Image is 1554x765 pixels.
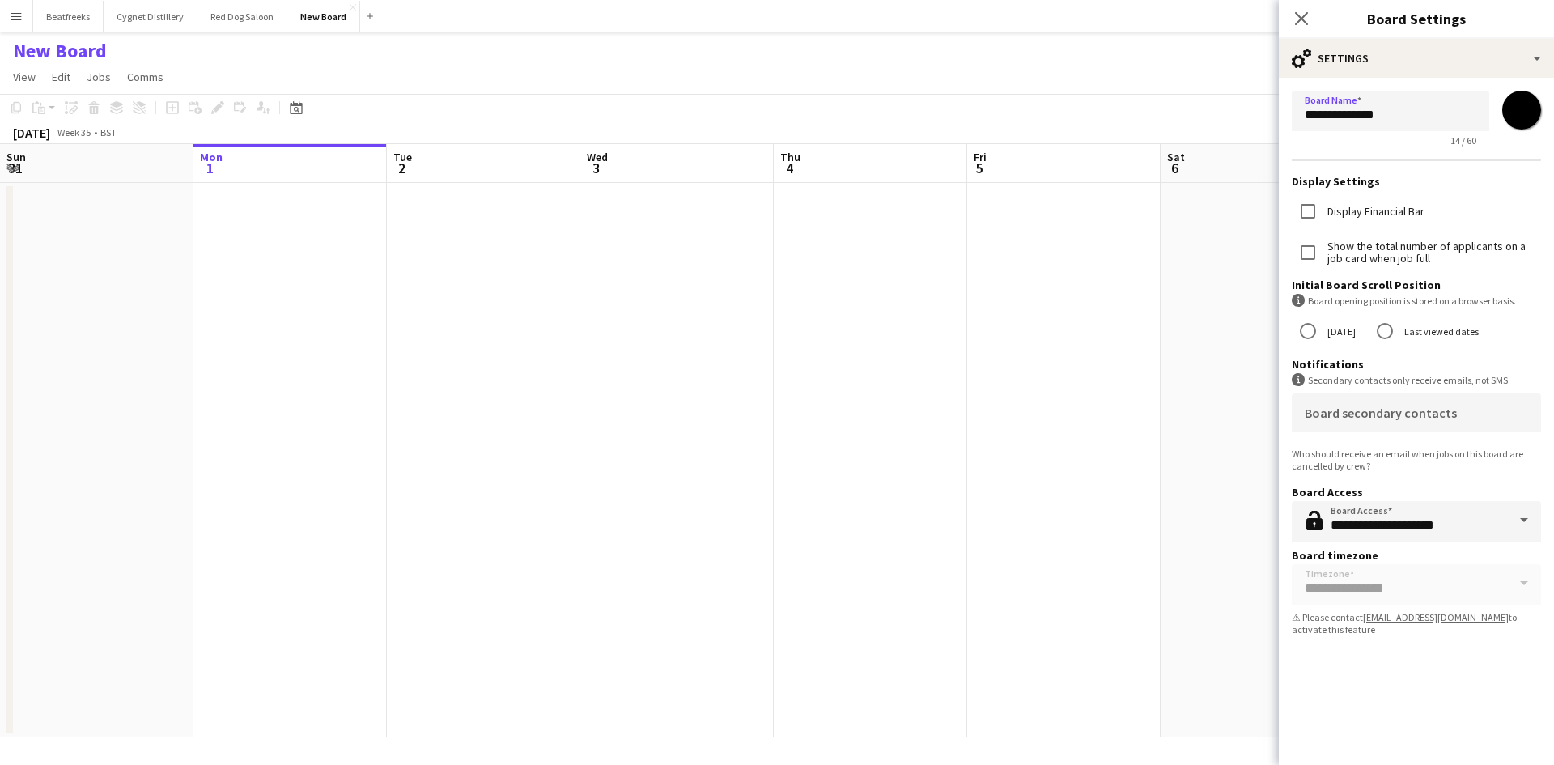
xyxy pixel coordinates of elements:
div: Who should receive an email when jobs on this board are cancelled by crew? [1292,448,1541,472]
span: Fri [974,150,987,164]
div: Board opening position is stored on a browser basis. [1292,294,1541,308]
span: 31 [4,159,26,177]
button: Red Dog Saloon [197,1,287,32]
h3: Board Settings [1279,8,1554,29]
h1: New Board [13,39,107,63]
span: Tue [393,150,412,164]
span: 4 [778,159,800,177]
label: [DATE] [1324,319,1356,344]
mat-label: Board secondary contacts [1305,405,1457,421]
a: Jobs [80,66,117,87]
span: 1 [197,159,223,177]
span: 2 [391,159,412,177]
a: [EMAIL_ADDRESS][DOMAIN_NAME] [1363,611,1509,623]
h3: Board Access [1292,485,1541,499]
span: View [13,70,36,84]
span: Sat [1167,150,1185,164]
span: Thu [780,150,800,164]
span: 6 [1165,159,1185,177]
div: Secondary contacts only receive emails, not SMS. [1292,373,1541,387]
label: Last viewed dates [1401,319,1479,344]
span: 3 [584,159,608,177]
h3: Display Settings [1292,174,1541,189]
span: Sun [6,150,26,164]
div: Settings [1279,39,1554,78]
span: Wed [587,150,608,164]
button: Cygnet Distillery [104,1,197,32]
span: Edit [52,70,70,84]
span: Mon [200,150,223,164]
h3: Notifications [1292,357,1541,372]
h3: Board timezone [1292,548,1541,563]
div: [DATE] [13,125,50,141]
span: Week 35 [53,126,94,138]
a: View [6,66,42,87]
div: BST [100,126,117,138]
span: 14 / 60 [1437,134,1489,147]
h3: Initial Board Scroll Position [1292,278,1541,292]
a: Comms [121,66,170,87]
a: Edit [45,66,77,87]
div: ⚠ Please contact to activate this feature [1292,611,1541,635]
button: Beatfreeks [33,1,104,32]
label: Display Financial Bar [1324,206,1424,218]
span: Jobs [87,70,111,84]
label: Show the total number of applicants on a job card when job full [1324,240,1541,265]
button: New Board [287,1,360,32]
span: 5 [971,159,987,177]
span: Comms [127,70,163,84]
